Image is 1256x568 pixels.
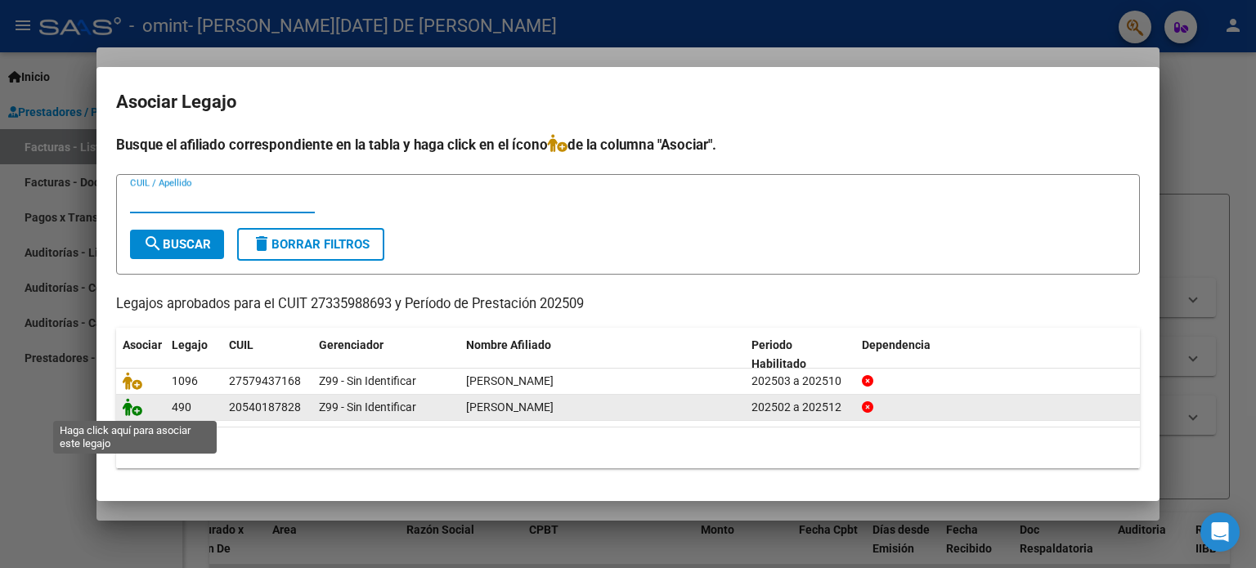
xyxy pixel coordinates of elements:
[130,230,224,259] button: Buscar
[116,134,1140,155] h4: Busque el afiliado correspondiente en la tabla y haga click en el ícono de la columna "Asociar".
[229,338,253,351] span: CUIL
[116,328,165,382] datatable-header-cell: Asociar
[237,228,384,261] button: Borrar Filtros
[1200,512,1240,552] div: Open Intercom Messenger
[751,338,806,370] span: Periodo Habilitado
[252,237,370,252] span: Borrar Filtros
[460,328,745,382] datatable-header-cell: Nombre Afiliado
[466,374,554,387] span: HERRERO MINERVA CATALINA
[123,338,162,351] span: Asociar
[862,338,931,351] span: Dependencia
[751,398,849,417] div: 202502 a 202512
[751,372,849,391] div: 202503 a 202510
[143,234,163,253] mat-icon: search
[143,237,211,252] span: Buscar
[116,294,1140,315] p: Legajos aprobados para el CUIT 27335988693 y Período de Prestación 202509
[745,328,855,382] datatable-header-cell: Periodo Habilitado
[855,328,1141,382] datatable-header-cell: Dependencia
[312,328,460,382] datatable-header-cell: Gerenciador
[222,328,312,382] datatable-header-cell: CUIL
[165,328,222,382] datatable-header-cell: Legajo
[319,374,416,387] span: Z99 - Sin Identificar
[172,374,198,387] span: 1096
[116,427,1140,468] div: 2 registros
[116,87,1140,118] h2: Asociar Legajo
[229,398,301,417] div: 20540187828
[172,338,208,351] span: Legajo
[172,400,191,414] span: 490
[252,234,271,253] mat-icon: delete
[229,372,301,391] div: 27579437168
[466,338,551,351] span: Nombre Afiliado
[466,400,554,414] span: GRIGERA JAVIER
[319,400,416,414] span: Z99 - Sin Identificar
[319,338,384,351] span: Gerenciador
